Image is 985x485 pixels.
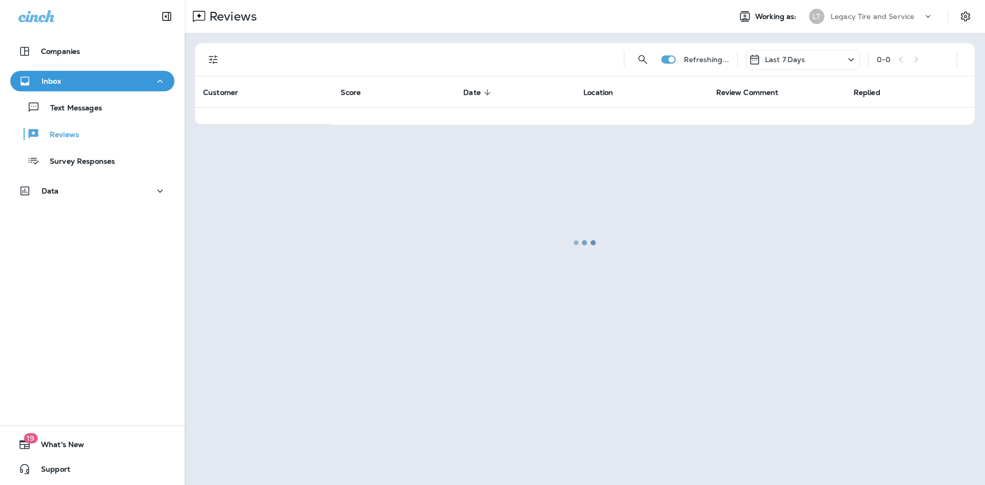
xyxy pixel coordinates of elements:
[10,434,174,455] button: 19What's New
[42,187,59,195] p: Data
[42,77,61,85] p: Inbox
[40,157,115,167] p: Survey Responses
[40,104,102,113] p: Text Messages
[31,440,84,453] span: What's New
[10,41,174,62] button: Companies
[40,130,79,140] p: Reviews
[31,465,70,477] span: Support
[10,181,174,201] button: Data
[10,123,174,145] button: Reviews
[152,6,181,27] button: Collapse Sidebar
[41,47,80,55] p: Companies
[10,459,174,479] button: Support
[10,150,174,171] button: Survey Responses
[10,96,174,118] button: Text Messages
[24,433,37,443] span: 19
[10,71,174,91] button: Inbox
